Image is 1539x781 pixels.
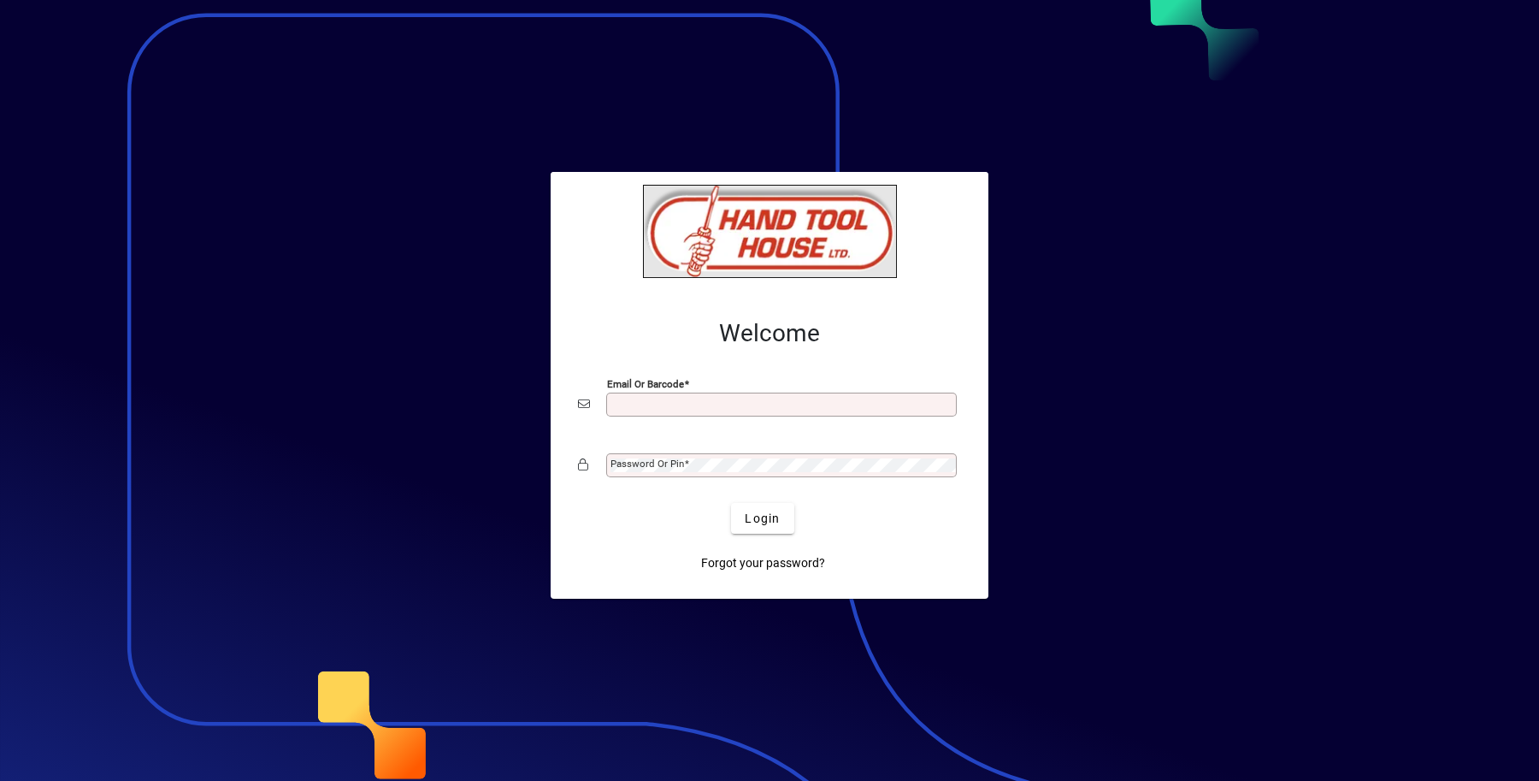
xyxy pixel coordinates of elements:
span: Forgot your password? [701,554,825,572]
mat-label: Email or Barcode [607,378,684,390]
a: Forgot your password? [694,547,832,578]
h2: Welcome [578,319,961,348]
button: Login [731,503,793,534]
mat-label: Password or Pin [610,458,684,470]
span: Login [745,510,780,528]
